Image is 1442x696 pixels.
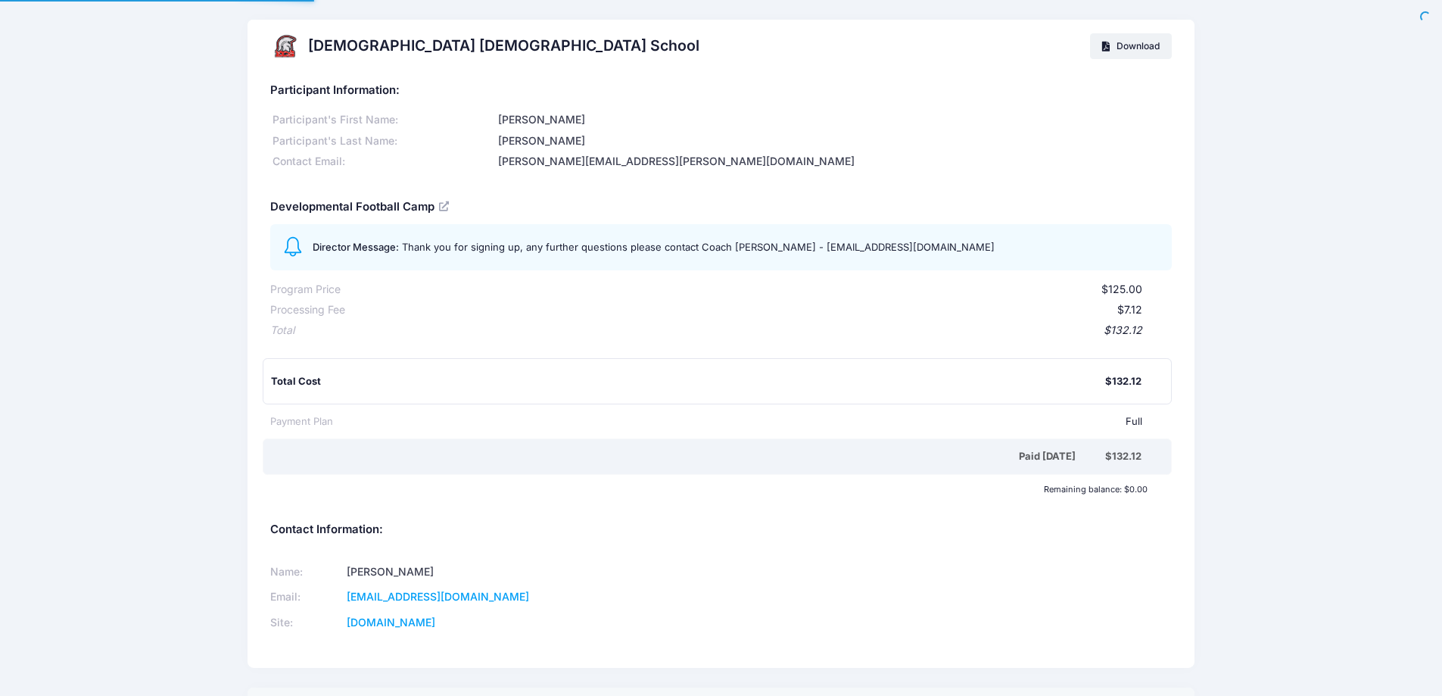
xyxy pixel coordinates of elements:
[263,485,1155,494] div: Remaining balance: $0.00
[270,201,452,214] h5: Developmental Football Camp
[294,323,1143,339] div: $132.12
[270,302,345,318] div: Processing Fee
[1117,40,1160,51] span: Download
[270,282,341,298] div: Program Price
[347,616,435,629] a: [DOMAIN_NAME]
[270,559,342,585] td: Name:
[270,610,342,636] td: Site:
[495,133,1172,149] div: [PERSON_NAME]
[270,323,294,339] div: Total
[347,590,529,603] a: [EMAIL_ADDRESS][DOMAIN_NAME]
[273,449,1106,464] div: Paid [DATE]
[308,37,699,55] h2: [DEMOGRAPHIC_DATA] [DEMOGRAPHIC_DATA] School
[270,414,333,429] div: Payment Plan
[270,133,496,149] div: Participant's Last Name:
[313,241,399,253] span: Director Message:
[439,199,451,213] a: View Registration Details
[270,154,496,170] div: Contact Email:
[270,112,496,128] div: Participant's First Name:
[402,241,995,253] span: Thank you for signing up, any further questions please contact Coach [PERSON_NAME] - [EMAIL_ADDRE...
[495,154,1172,170] div: [PERSON_NAME][EMAIL_ADDRESS][PERSON_NAME][DOMAIN_NAME]
[1090,33,1173,59] a: Download
[270,523,1173,537] h5: Contact Information:
[271,374,1106,389] div: Total Cost
[341,559,701,585] td: [PERSON_NAME]
[270,84,1173,98] h5: Participant Information:
[345,302,1143,318] div: $7.12
[1105,374,1141,389] div: $132.12
[495,112,1172,128] div: [PERSON_NAME]
[333,414,1143,429] div: Full
[1101,282,1142,295] span: $125.00
[270,585,342,610] td: Email:
[1105,449,1141,464] div: $132.12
